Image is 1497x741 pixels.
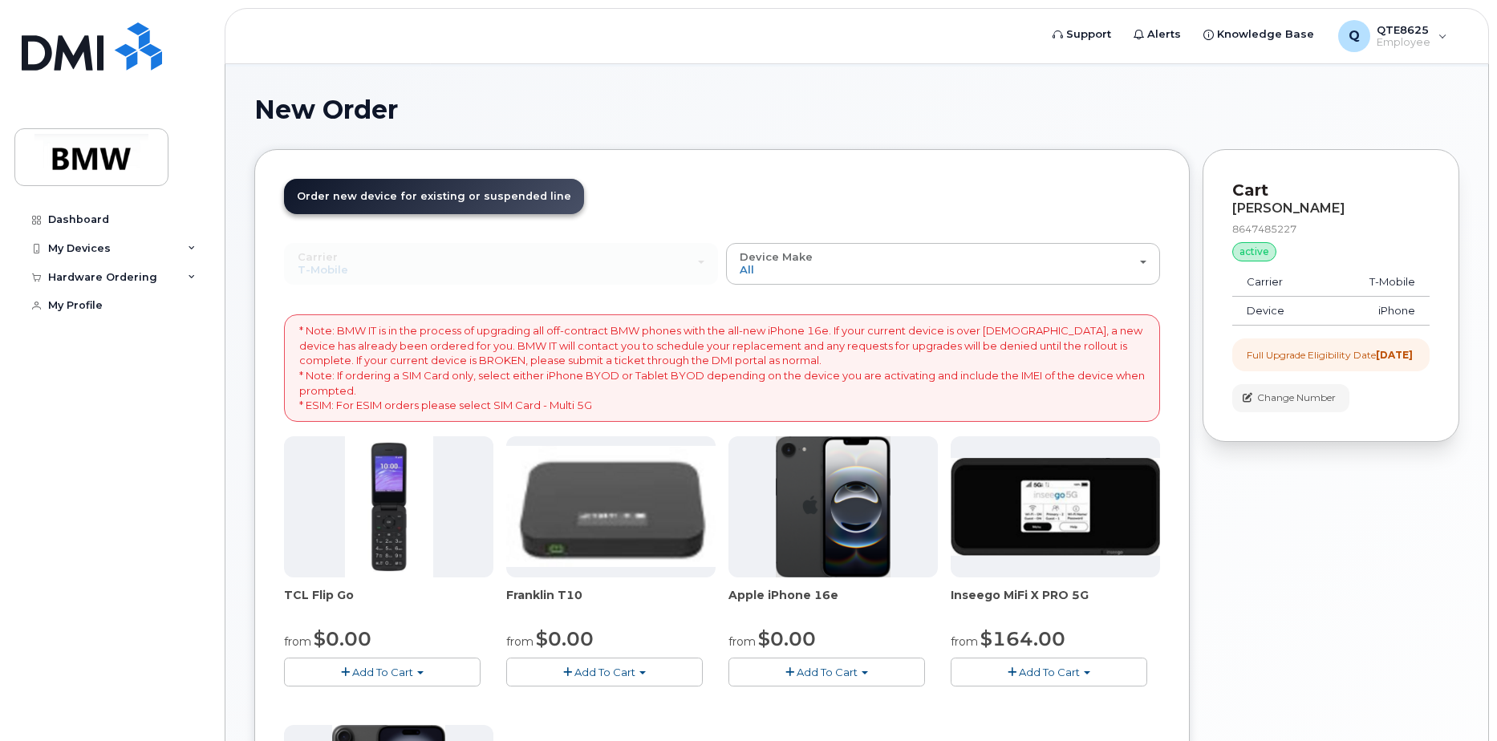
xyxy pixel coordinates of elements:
p: Cart [1232,179,1430,202]
span: $0.00 [758,627,816,650]
div: Full Upgrade Eligibility Date [1247,348,1413,362]
div: TCL Flip Go [284,587,493,619]
span: Device Make [740,250,813,263]
button: Change Number [1232,384,1349,412]
button: Add To Cart [951,658,1147,686]
td: Device [1232,297,1325,326]
img: t10.jpg [506,446,716,567]
h1: New Order [254,95,1459,123]
small: from [506,634,533,649]
span: Add To Cart [574,666,635,678]
span: Add To Cart [352,666,413,678]
iframe: Messenger Launcher [1427,671,1485,729]
a: Alerts [1122,18,1192,51]
img: TCL_FLIP_MODE.jpg [345,436,433,577]
span: QTE8625 [1377,23,1430,36]
div: Inseego MiFi X PRO 5G [951,587,1160,619]
div: Apple iPhone 16e [728,587,938,619]
small: from [284,634,311,649]
strong: [DATE] [1376,349,1413,361]
button: Add To Cart [728,658,925,686]
img: iphone16e.png [776,436,891,577]
div: QTE8625 [1327,20,1458,52]
span: Add To Cart [1019,666,1080,678]
div: 8647485227 [1232,222,1430,236]
div: Franklin T10 [506,587,716,619]
span: Order new device for existing or suspended line [297,190,571,202]
div: [PERSON_NAME] [1232,201,1430,216]
td: iPhone [1325,297,1430,326]
a: Knowledge Base [1192,18,1325,51]
img: cut_small_inseego_5G.jpg [951,458,1160,556]
span: Knowledge Base [1217,26,1314,43]
span: Q [1349,26,1360,46]
div: active [1232,242,1276,261]
span: $0.00 [314,627,371,650]
button: Device Make All [726,243,1160,285]
span: Change Number [1257,391,1336,405]
span: Add To Cart [797,666,858,678]
span: All [740,263,754,276]
button: Add To Cart [506,658,703,686]
span: $164.00 [980,627,1065,650]
span: Support [1066,26,1111,43]
small: from [728,634,756,649]
span: Employee [1377,36,1430,49]
span: Alerts [1147,26,1181,43]
span: $0.00 [536,627,594,650]
a: Support [1041,18,1122,51]
td: T-Mobile [1325,268,1430,297]
td: Carrier [1232,268,1325,297]
small: from [951,634,978,649]
button: Add To Cart [284,658,481,686]
p: * Note: BMW IT is in the process of upgrading all off-contract BMW phones with the all-new iPhone... [299,323,1145,412]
